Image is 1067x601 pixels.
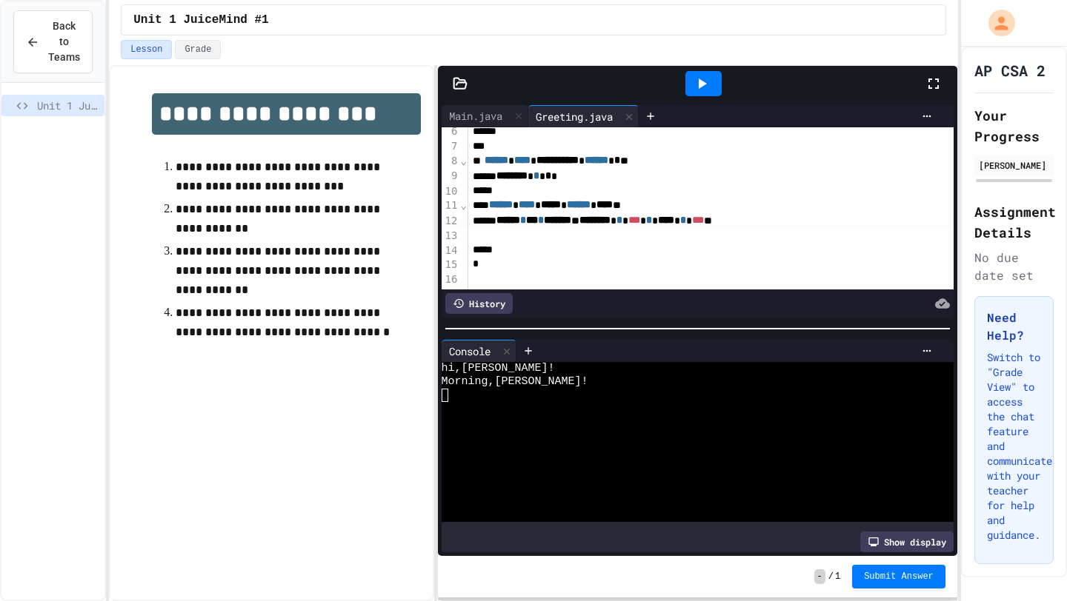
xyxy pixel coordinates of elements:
div: Main.java [442,105,528,127]
div: 11 [442,198,460,213]
div: [PERSON_NAME] [979,158,1049,172]
div: Console [442,340,516,362]
span: - [814,569,825,584]
div: 15 [442,258,460,272]
div: Main.java [442,108,510,124]
span: Unit 1 JuiceMind #1 [37,98,99,113]
button: Lesson [121,40,172,59]
div: 9 [442,169,460,184]
div: 7 [442,139,460,154]
h1: AP CSA 2 [974,60,1046,81]
span: Morning,[PERSON_NAME]! [442,375,588,389]
button: Grade [175,40,221,59]
div: Show display [860,531,954,552]
span: Back to Teams [48,19,80,65]
button: Submit Answer [852,565,945,588]
h2: Your Progress [974,105,1054,147]
span: Submit Answer [864,571,934,582]
div: History [445,293,513,314]
span: / [828,571,834,582]
div: No due date set [974,249,1054,284]
span: Fold line [459,155,467,167]
div: My Account [973,6,1019,40]
div: Console [442,343,498,359]
div: 12 [442,214,460,229]
div: 14 [442,244,460,258]
div: 16 [442,272,460,287]
span: hi,[PERSON_NAME]! [442,362,555,375]
span: Unit 1 JuiceMind #1 [133,11,268,29]
span: Fold line [459,199,467,211]
div: Greeting.java [528,109,620,124]
span: 1 [835,571,840,582]
p: Switch to "Grade View" to access the chat feature and communicate with your teacher for help and ... [987,350,1041,543]
h2: Assignment Details [974,201,1054,243]
div: 13 [442,229,460,244]
div: 6 [442,124,460,139]
div: 8 [442,154,460,169]
button: Back to Teams [13,10,93,73]
div: Greeting.java [528,105,639,127]
div: 10 [442,184,460,199]
h3: Need Help? [987,309,1041,344]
